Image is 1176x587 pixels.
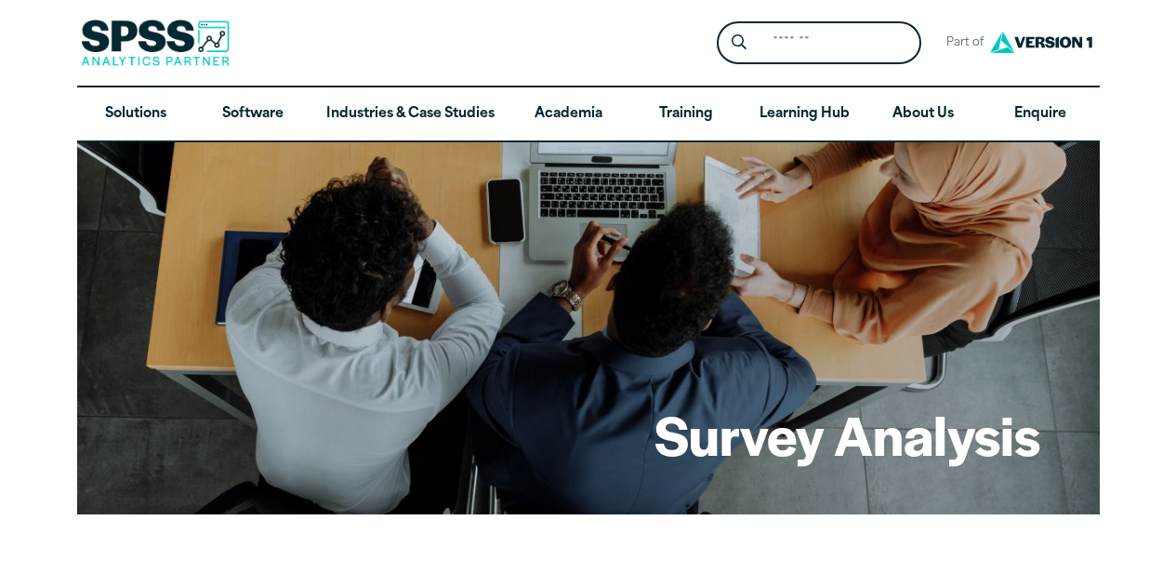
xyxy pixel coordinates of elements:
a: Academia [509,87,627,141]
nav: Desktop version of site main menu [77,87,1100,141]
img: SPSS Analytics Partner [81,20,230,66]
h1: Survey Analysis [654,398,1040,471]
a: Learning Hub [745,87,865,141]
a: Solutions [77,87,194,141]
a: Software [194,87,311,141]
a: Training [627,87,744,141]
a: Industries & Case Studies [311,87,509,141]
svg: Search magnifying glass icon [732,34,747,50]
button: Search magnifying glass icon [721,26,756,60]
span: Part of [936,30,985,57]
a: About Us [865,87,982,141]
form: Site Header Search Form [717,21,921,65]
img: Version1 Logo [985,25,1097,60]
a: Enquire [982,87,1099,141]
